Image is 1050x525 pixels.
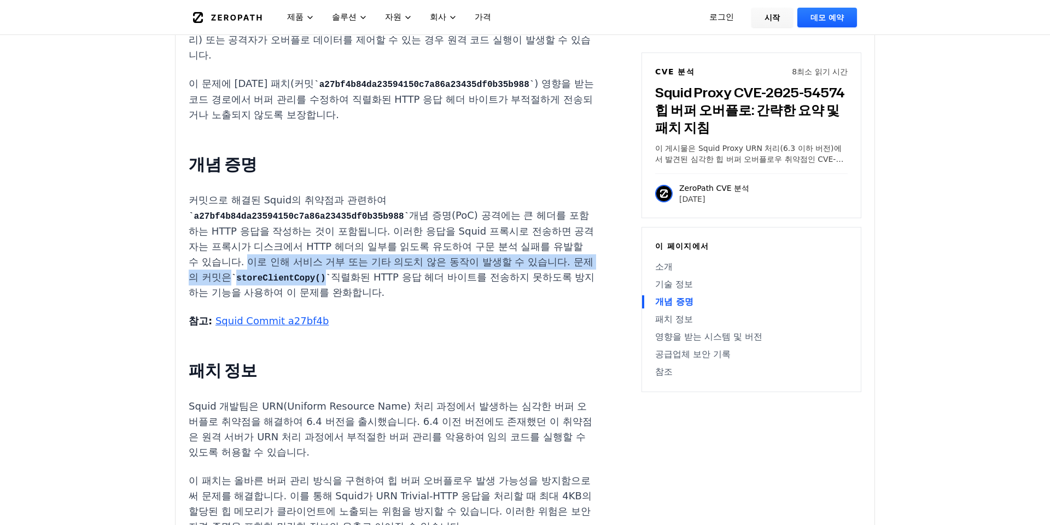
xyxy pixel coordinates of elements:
p: 커밋으로 해결된 Squid의 취약점과 관련하여 개념 증명(PoC) 공격에는 큰 헤더를 포함하는 HTTP 응답을 작성하는 것이 포함됩니다. 이러한 응답을 Squid 프록시로 전... [189,192,596,301]
a: 데모 예약 [797,8,857,27]
a: 시작 [751,8,793,27]
img: ZeroPath CVE 분석 [655,185,673,202]
a: 참조 [655,365,848,378]
a: 로그인 [696,8,747,27]
code: storeClientCopy() [231,273,331,283]
h6: CVE 분석 [655,66,695,77]
p: [DATE] [679,194,749,205]
a: 개념 증명 [655,295,848,308]
h2: 패치 정보 [189,359,596,381]
p: 8 최소 읽기 시간 [792,66,848,77]
code: a27bf4b84da23594150c7a86a23435df0b35b988 [314,80,534,90]
a: 영향을 받는 시스템 및 버전 [655,330,848,343]
h6: 이 페이지에서 [655,241,848,252]
a: 기술 정보 [655,278,848,291]
a: 공급업체 보안 기록 [655,348,848,361]
p: ZeroPath CVE 분석 [679,183,749,194]
p: 이 게시물은 Squid Proxy URN 처리(6.3 이하 버전)에서 발견된 심각한 힙 버퍼 오버플로우 취약점인 CVE-2025-54574에 [DATE] 간략한 요약을 제공합... [655,143,848,165]
a: Squid Commit a27bf4b [215,315,329,326]
a: 소개 [655,260,848,273]
a: 패치 정보 [655,313,848,326]
strong: 참고: [189,315,212,326]
p: 이 문제에 [DATE] 패치(커밋 ) 영향을 받는 코드 경로에서 버퍼 관리를 수정하여 직렬화된 HTTP 응답 헤더 바이트가 부적절하게 전송되거나 노출되지 않도록 보장합니다. [189,76,596,122]
p: Squid 개발팀은 URN(Uniform Resource Name) 처리 과정에서 발생하는 심각한 버퍼 오버플로 취약점을 해결하여 6.4 버전을 출시했습니다. 6.4 이전 버... [189,399,596,460]
code: a27bf4b84da23594150c7a86a23435df0b35b988 [189,212,409,221]
h3: Squid Proxy CVE-2025-54574 힙 버퍼 오버플로: 간략한 요약 및 패치 지침 [655,84,848,136]
h2: 개념 증명 [189,153,596,175]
